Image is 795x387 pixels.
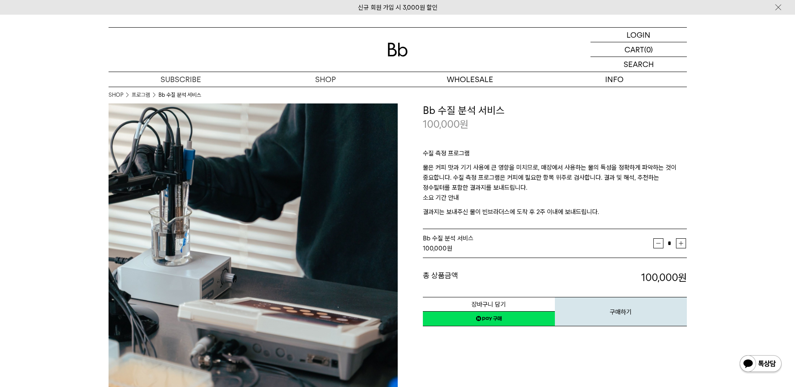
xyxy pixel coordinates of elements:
p: WHOLESALE [398,72,542,87]
p: 수질 측정 프로그램 [423,148,687,163]
button: 구매하기 [555,297,687,326]
button: 증가 [676,238,686,248]
h3: Bb 수질 분석 서비스 [423,103,687,118]
strong: 100,000 [423,245,447,252]
a: 신규 회원 가입 시 3,000원 할인 [358,4,438,11]
a: CART (0) [590,42,687,57]
dt: 총 상품금액 [423,271,555,285]
strong: 100,000 [641,271,687,284]
a: 새창 [423,311,555,326]
p: SEARCH [624,57,654,72]
span: Bb 수질 분석 서비스 [423,235,474,242]
p: LOGIN [627,28,650,42]
a: 프로그램 [132,91,150,99]
p: (0) [644,42,653,57]
li: Bb 수질 분석 서비스 [158,91,201,99]
p: 100,000 [423,117,469,132]
button: 장바구니 담기 [423,297,555,312]
button: 감소 [653,238,663,248]
a: SHOP [253,72,398,87]
p: 물은 커피 맛과 기기 사용에 큰 영향을 미치므로, 매장에서 사용하는 물의 특성을 정확하게 파악하는 것이 중요합니다. 수질 측정 프로그램은 커피에 필요한 항목 위주로 검사합니다... [423,163,687,193]
b: 원 [678,271,687,284]
p: 결과지는 보내주신 물이 빈브라더스에 도착 후 2주 이내에 보내드립니다. [423,207,687,217]
a: LOGIN [590,28,687,42]
img: 카카오톡 채널 1:1 채팅 버튼 [739,354,782,374]
img: 로고 [388,43,408,57]
a: SUBSCRIBE [109,72,253,87]
p: 소요 기간 안내 [423,193,687,207]
div: 원 [423,243,653,253]
a: SHOP [109,91,123,99]
p: INFO [542,72,687,87]
p: CART [624,42,644,57]
span: 원 [460,118,469,130]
